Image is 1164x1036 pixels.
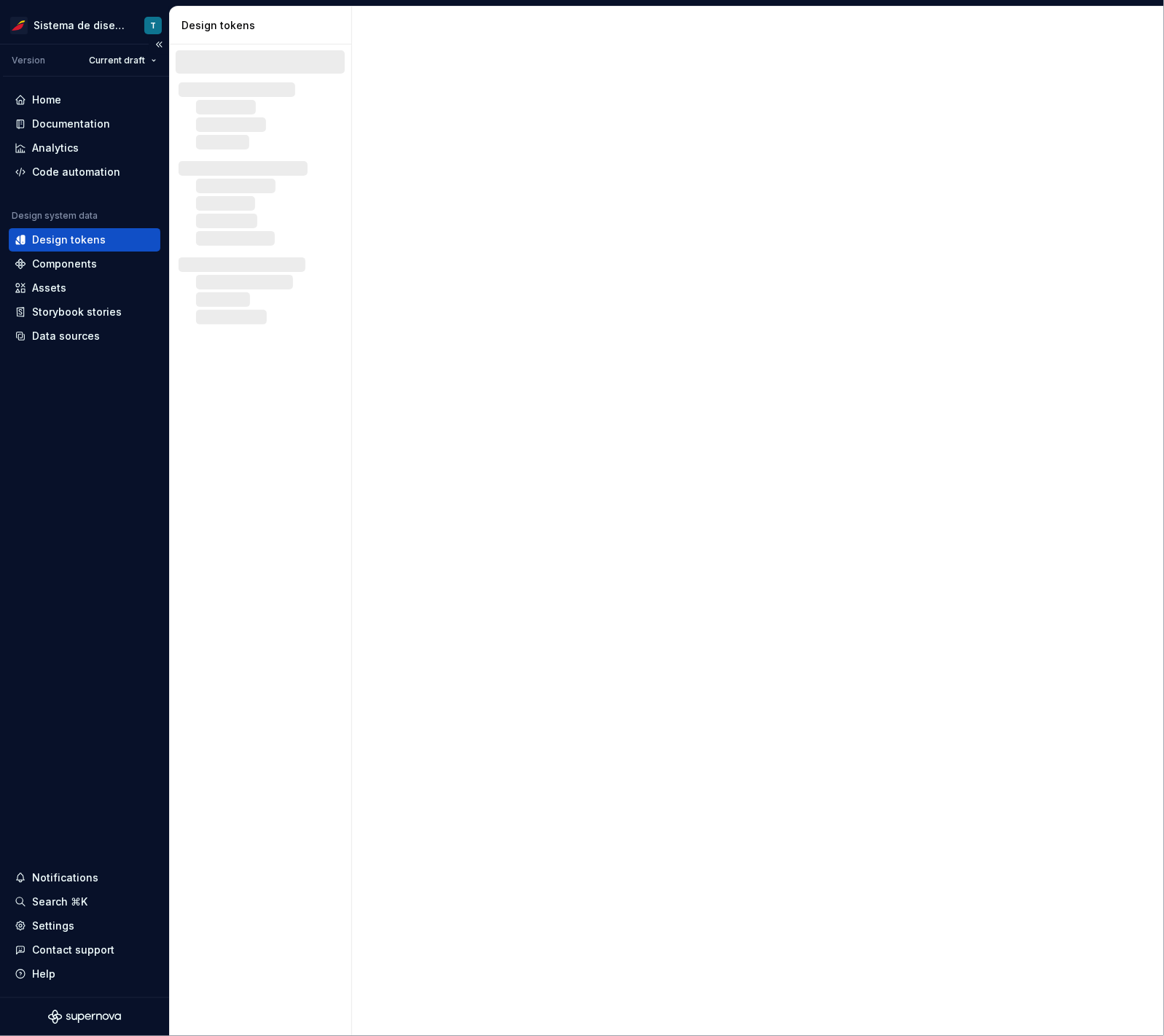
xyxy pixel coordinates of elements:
[32,281,66,295] div: Assets
[32,329,100,343] div: Data sources
[9,252,160,276] a: Components
[9,866,160,889] button: Notifications
[9,324,160,348] a: Data sources
[9,938,160,962] button: Contact support
[9,276,160,300] a: Assets
[32,233,106,247] div: Design tokens
[9,914,160,938] a: Settings
[89,55,145,66] span: Current draft
[32,895,87,909] div: Search ⌘K
[34,18,127,33] div: Sistema de diseño Iberia
[181,18,345,33] div: Design tokens
[9,890,160,914] button: Search ⌘K
[48,1010,121,1024] svg: Supernova Logo
[32,305,122,319] div: Storybook stories
[32,141,79,155] div: Analytics
[82,50,163,71] button: Current draft
[9,160,160,184] a: Code automation
[9,228,160,252] a: Design tokens
[32,257,97,271] div: Components
[9,962,160,986] button: Help
[32,919,74,933] div: Settings
[9,300,160,324] a: Storybook stories
[3,9,166,41] button: Sistema de diseño IberiaT
[12,210,98,222] div: Design system data
[32,871,98,885] div: Notifications
[32,165,120,179] div: Code automation
[150,20,156,31] div: T
[10,17,28,34] img: 55604660-494d-44a9-beb2-692398e9940a.png
[32,943,114,957] div: Contact support
[9,88,160,112] a: Home
[9,136,160,160] a: Analytics
[149,34,169,55] button: Collapse sidebar
[9,112,160,136] a: Documentation
[12,55,45,66] div: Version
[32,117,110,131] div: Documentation
[32,967,55,981] div: Help
[32,93,61,107] div: Home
